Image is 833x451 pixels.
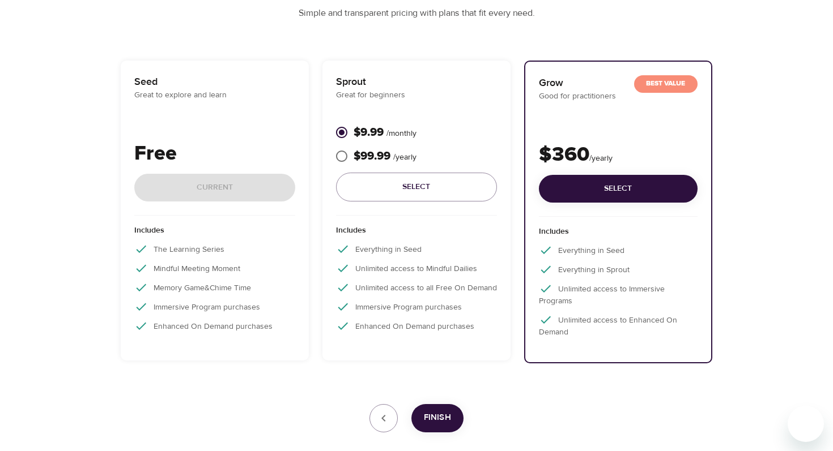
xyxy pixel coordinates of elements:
[548,182,688,196] span: Select
[393,152,416,162] span: / yearly
[386,128,416,139] span: / monthly
[539,243,698,257] p: Everything in Seed
[336,319,497,333] p: Enhanced On Demand purchases
[336,281,497,294] p: Unlimited access to all Free On Demand
[134,74,295,89] p: Seed
[539,75,698,91] p: Grow
[134,281,295,294] p: Memory Game & Chime Time
[539,226,698,243] p: Includes
[354,124,416,141] p: $ 9 . 99
[134,225,295,242] p: Includes
[354,148,416,165] p: $ 99 . 99
[134,261,295,275] p: Mindful Meeting Moment
[788,406,824,442] iframe: Button to launch messaging window
[134,319,295,333] p: Enhanced On Demand purchases
[336,89,497,101] p: Great for beginners
[134,139,295,169] p: Free
[134,89,295,101] p: Great to explore and learn
[336,225,497,242] p: Includes
[539,140,698,170] p: $ 360
[589,153,613,164] span: / yearly
[336,242,497,256] p: Everything in Seed
[539,263,698,276] p: Everything in Sprout
[539,313,698,338] p: Unlimited access to Enhanced On Demand
[134,242,295,256] p: The Learning Series
[336,74,497,89] p: Sprout
[539,91,698,102] p: Good for practitioners
[539,282,698,307] p: Unlimited access to Immersive Programs
[411,404,464,432] button: Finish
[424,410,451,425] span: Finish
[134,300,295,313] p: Immersive Program purchases
[336,173,497,201] button: Select
[336,261,497,275] p: Unlimited access to Mindful Dailies
[345,180,488,194] span: Select
[336,300,497,313] p: Immersive Program purchases
[107,7,726,20] p: Simple and transparent pricing with plans that fit every need .
[539,175,698,203] button: Select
